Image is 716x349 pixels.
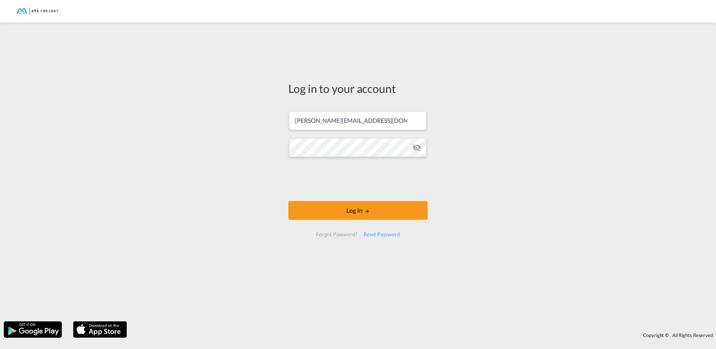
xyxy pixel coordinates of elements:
button: LOGIN [288,201,428,220]
div: Forgot Password? [313,228,360,241]
iframe: reCAPTCHA [301,164,415,194]
div: Log in to your account [288,81,428,96]
div: Reset Password [361,228,403,241]
md-icon: icon-eye-off [412,143,421,152]
img: google.png [3,321,63,339]
img: apple.png [72,321,128,339]
img: f843cad07f0a11efa29f0335918cc2fb.png [11,3,62,20]
div: Copyright © . All Rights Reserved [131,329,716,342]
input: Enter email/phone number [289,111,427,130]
